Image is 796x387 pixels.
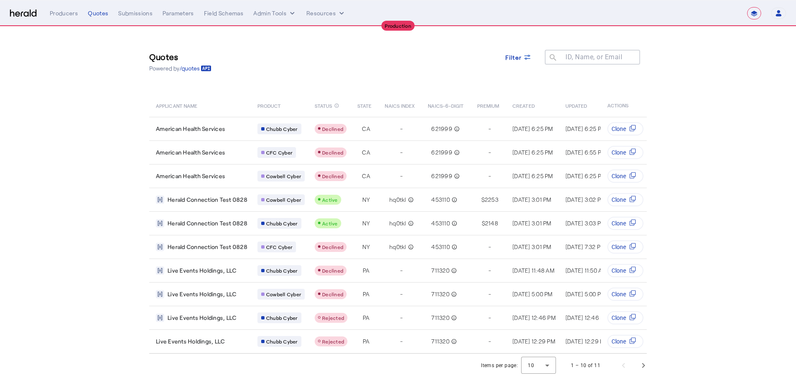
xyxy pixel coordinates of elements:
[363,314,370,322] span: PA
[406,196,414,204] mat-icon: info_outline
[512,220,551,227] span: [DATE] 3:01 PM
[488,290,491,298] span: -
[512,314,556,321] span: [DATE] 12:46 PM
[452,125,460,133] mat-icon: info_outline
[322,244,343,250] span: Declined
[607,240,643,254] button: Clone
[322,150,343,155] span: Declined
[266,196,301,203] span: Cowbell Cyber
[565,220,606,227] span: [DATE] 3:03 PM
[149,51,211,63] h3: Quotes
[565,314,609,321] span: [DATE] 12:46 PM
[389,196,406,204] span: hq0tkl
[565,267,607,274] span: [DATE] 11:50 AM
[253,9,296,17] button: internal dropdown menu
[149,64,211,73] p: Powered by
[612,219,626,227] span: Clone
[565,196,606,203] span: [DATE] 3:02 PM
[322,197,338,203] span: Active
[612,243,626,251] span: Clone
[607,193,643,206] button: Clone
[322,126,343,132] span: Declined
[156,172,225,180] span: American Health Services
[601,94,647,117] th: ACTIONS
[512,290,553,298] span: [DATE] 5:00 PM
[449,290,457,298] mat-icon: info_outline
[322,268,343,273] span: Declined
[488,148,491,157] span: -
[334,101,339,110] mat-icon: info_outline
[431,148,452,157] span: 621999
[607,335,643,348] button: Clone
[322,291,343,297] span: Declined
[362,148,370,157] span: CA
[118,9,153,17] div: Submissions
[452,172,460,180] mat-icon: info_outline
[449,337,457,346] mat-icon: info_outline
[485,196,498,204] span: 2253
[612,148,626,157] span: Clone
[163,9,194,17] div: Parameters
[315,101,332,109] span: STATUS
[512,101,535,109] span: CREATED
[400,148,403,157] span: -
[204,9,244,17] div: Field Schemas
[363,266,370,275] span: PA
[389,219,406,227] span: hq0tkl
[565,172,606,179] span: [DATE] 6:25 PM
[481,361,518,370] div: Items per page:
[322,315,344,321] span: Rejected
[266,149,292,156] span: CFC Cyber
[512,149,553,156] span: [DATE] 6:25 PM
[607,169,643,183] button: Clone
[607,311,643,324] button: Clone
[612,314,626,322] span: Clone
[400,125,403,133] span: -
[266,244,292,250] span: CFC Cyber
[431,219,450,227] span: 453110
[322,339,344,344] span: Rejected
[499,50,539,65] button: Filter
[431,290,449,298] span: 711320
[400,172,403,180] span: -
[257,101,281,109] span: PRODUCT
[428,101,464,109] span: NAICS-6-DIGIT
[565,290,606,298] span: [DATE] 5:00 PM
[431,266,449,275] span: 711320
[431,337,449,346] span: 711320
[50,9,78,17] div: Producers
[488,125,491,133] span: -
[362,196,370,204] span: NY
[362,243,370,251] span: NY
[266,126,298,132] span: Chubb Cyber
[612,337,626,346] span: Clone
[512,267,554,274] span: [DATE] 11:48 AM
[167,290,236,298] span: Live Events Holdings, LLC
[406,243,414,251] mat-icon: info_outline
[400,266,403,275] span: -
[156,125,225,133] span: American Health Services
[505,53,522,62] span: Filter
[607,264,643,277] button: Clone
[450,243,457,251] mat-icon: info_outline
[381,21,415,31] div: Production
[266,314,298,321] span: Chubb Cyber
[362,125,370,133] span: CA
[565,101,587,109] span: UPDATED
[322,173,343,179] span: Declined
[512,338,555,345] span: [DATE] 12:29 PM
[565,125,606,132] span: [DATE] 6:25 PM
[607,217,643,230] button: Clone
[488,243,491,251] span: -
[565,149,606,156] span: [DATE] 6:55 PM
[449,266,457,275] mat-icon: info_outline
[167,196,248,204] span: Herald Connection Test 0828
[167,219,248,227] span: Herald Connection Test 0828
[477,101,500,109] span: PREMIUM
[400,290,403,298] span: -
[607,288,643,301] button: Clone
[431,125,452,133] span: 621999
[488,337,491,346] span: -
[431,243,450,251] span: 453110
[266,267,298,274] span: Chubb Cyber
